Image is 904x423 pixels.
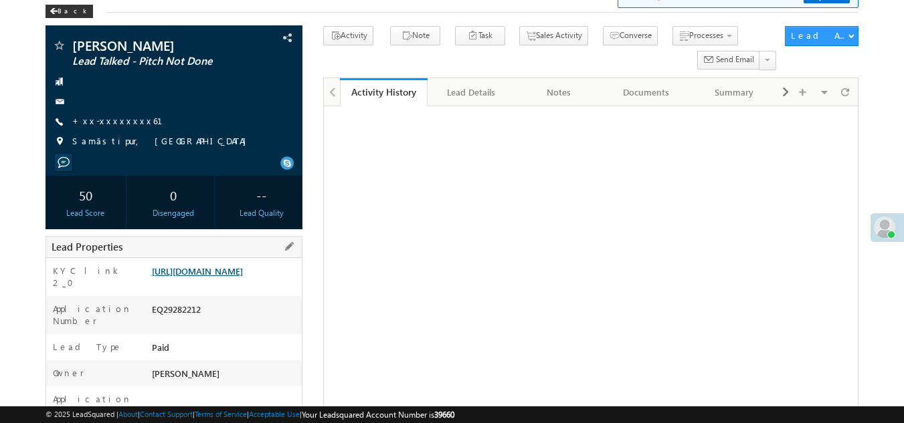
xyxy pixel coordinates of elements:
[72,115,179,126] a: +xx-xxxxxxxx61
[149,303,302,321] div: EQ29282212
[519,26,588,45] button: Sales Activity
[603,78,691,106] a: Documents
[53,367,84,379] label: Owner
[49,207,123,219] div: Lead Score
[323,26,373,45] button: Activity
[785,26,858,46] button: Lead Actions
[52,240,122,253] span: Lead Properties
[53,265,139,289] label: KYC link 2_0
[152,368,219,379] span: [PERSON_NAME]
[701,84,766,100] div: Summary
[340,78,428,106] a: Activity History
[72,55,231,68] span: Lead Talked - Pitch Not Done
[691,78,778,106] a: Summary
[438,84,503,100] div: Lead Details
[603,26,658,45] button: Converse
[46,5,93,18] div: Back
[224,182,298,207] div: --
[137,207,211,219] div: Disengaged
[149,341,302,360] div: Paid
[53,393,139,417] label: Application Status
[390,26,440,45] button: Note
[697,51,760,70] button: Send Email
[791,29,848,41] div: Lead Actions
[195,410,247,418] a: Terms of Service
[46,408,454,421] span: © 2025 LeadSquared | | | | |
[53,341,122,353] label: Lead Type
[515,78,603,106] a: Notes
[350,86,418,98] div: Activity History
[526,84,591,100] div: Notes
[689,30,723,40] span: Processes
[152,265,243,277] a: [URL][DOMAIN_NAME]
[428,78,515,106] a: Lead Details
[72,135,253,148] span: Samāstipur, [GEOGRAPHIC_DATA]
[672,26,738,45] button: Processes
[137,182,211,207] div: 0
[716,53,754,65] span: Send Email
[140,410,193,418] a: Contact Support
[249,410,300,418] a: Acceptable Use
[614,84,679,100] div: Documents
[72,39,231,52] span: [PERSON_NAME]
[434,410,454,420] span: 39660
[455,26,505,45] button: Task
[46,4,100,15] a: Back
[49,182,123,207] div: 50
[302,410,454,420] span: Your Leadsquared Account Number is
[53,303,139,327] label: Application Number
[118,410,138,418] a: About
[224,207,298,219] div: Lead Quality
